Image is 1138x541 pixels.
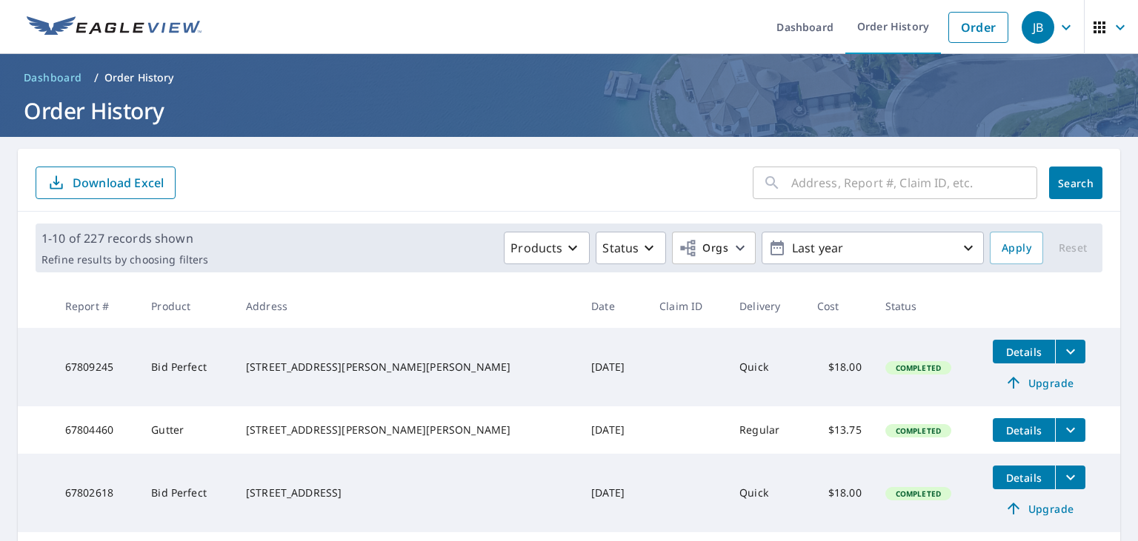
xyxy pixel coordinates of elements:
[728,328,805,406] td: Quick
[246,423,568,437] div: [STREET_ADDRESS][PERSON_NAME][PERSON_NAME]
[887,363,950,373] span: Completed
[805,454,874,532] td: $18.00
[579,284,648,328] th: Date
[1002,471,1046,485] span: Details
[1055,466,1085,489] button: filesDropdownBtn-67802618
[728,454,805,532] td: Quick
[887,426,950,436] span: Completed
[805,406,874,454] td: $13.75
[53,284,139,328] th: Report #
[805,284,874,328] th: Cost
[1049,167,1102,199] button: Search
[1002,423,1046,437] span: Details
[41,253,208,266] p: Refine results by choosing filters
[887,488,950,499] span: Completed
[579,454,648,532] td: [DATE]
[27,16,202,38] img: EV Logo
[246,360,568,374] div: [STREET_ADDRESS][PERSON_NAME][PERSON_NAME]
[672,232,756,264] button: Orgs
[805,328,874,406] td: $18.00
[762,232,984,264] button: Last year
[874,284,981,328] th: Status
[1002,500,1077,517] span: Upgrade
[993,466,1055,489] button: detailsBtn-67802618
[728,406,805,454] td: Regular
[94,69,99,87] li: /
[139,328,234,406] td: Bid Perfect
[18,95,1120,126] h1: Order History
[510,239,562,257] p: Products
[104,70,174,85] p: Order History
[596,232,666,264] button: Status
[579,406,648,454] td: [DATE]
[993,418,1055,442] button: detailsBtn-67804460
[53,328,139,406] td: 67809245
[993,340,1055,363] button: detailsBtn-67809245
[1002,239,1031,258] span: Apply
[18,66,1120,90] nav: breadcrumb
[602,239,639,257] p: Status
[993,371,1085,394] a: Upgrade
[1022,11,1054,44] div: JB
[993,497,1085,520] a: Upgrade
[679,239,728,258] span: Orgs
[990,232,1043,264] button: Apply
[786,235,959,261] p: Last year
[53,406,139,454] td: 67804460
[73,175,164,191] p: Download Excel
[948,12,1008,43] a: Order
[579,328,648,406] td: [DATE]
[791,162,1037,204] input: Address, Report #, Claim ID, etc.
[53,454,139,532] td: 67802618
[139,454,234,532] td: Bid Perfect
[1055,340,1085,363] button: filesDropdownBtn-67809245
[1055,418,1085,442] button: filesDropdownBtn-67804460
[504,232,590,264] button: Products
[24,70,82,85] span: Dashboard
[139,284,234,328] th: Product
[1061,176,1091,190] span: Search
[234,284,579,328] th: Address
[1002,345,1046,359] span: Details
[246,485,568,500] div: [STREET_ADDRESS]
[139,406,234,454] td: Gutter
[1002,374,1077,392] span: Upgrade
[36,167,176,199] button: Download Excel
[728,284,805,328] th: Delivery
[18,66,88,90] a: Dashboard
[41,229,208,247] p: 1-10 of 227 records shown
[648,284,728,328] th: Claim ID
